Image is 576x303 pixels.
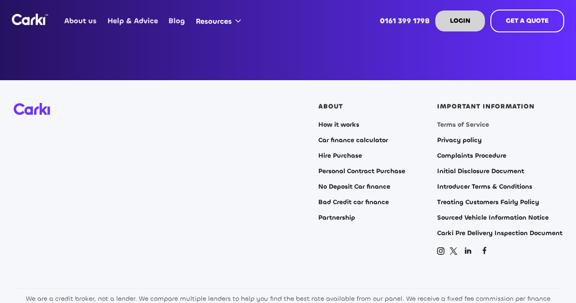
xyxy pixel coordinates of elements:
a: Bad Credit car finance [318,199,389,206]
strong: 0161 399 1798 [380,16,430,26]
a: GET A QUOTE [490,10,564,32]
div: ABOUT [318,103,343,110]
div: Resources [190,4,250,38]
div: Resources [196,16,232,26]
div: IMPORTANT INFORMATION [437,103,535,110]
a: About us [59,3,102,39]
a: home [12,14,48,25]
a: Partnership [318,214,355,221]
a: No Deposit Car finance [318,183,390,190]
a: LOGIN [435,10,485,31]
a: Treating Customers Fairly Policy [437,199,539,206]
a: Blog [163,3,190,39]
a: Complaints Procedure [437,152,506,159]
a: Sourced Vehicle Information Notice [437,214,549,221]
a: Hire Purchase [318,152,362,159]
a: 0161 399 1798 [375,3,435,39]
a: Terms of Service [437,121,489,128]
img: Carki logo [14,103,50,115]
img: Logo [12,14,48,25]
a: Carki Pre Delivery Inspection Document [437,230,562,237]
strong: LOGIN [450,16,470,25]
a: Personal Contract Purchase [318,168,405,175]
a: Initial Disclosure Document [437,168,524,175]
a: Car finance calculator [318,137,388,144]
a: Introducer Terms & Conditions [437,183,532,190]
a: How it works [318,121,359,128]
a: Privacy policy [437,137,482,144]
strong: GET A QUOTE [506,16,549,25]
a: Help & Advice [102,3,163,39]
